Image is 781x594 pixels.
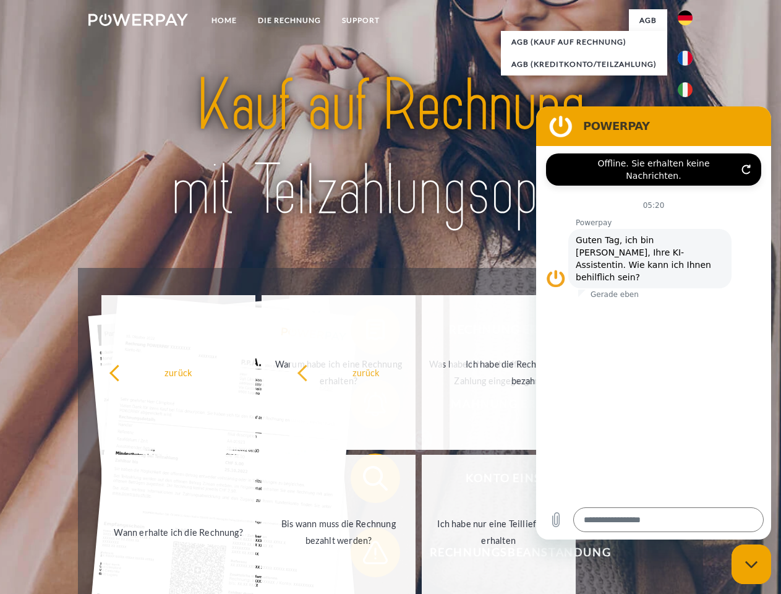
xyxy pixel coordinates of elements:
img: title-powerpay_de.svg [118,59,663,237]
a: AGB (Kauf auf Rechnung) [501,31,667,53]
div: zurück [297,364,436,381]
div: Ich habe die Rechnung bereits bezahlt [457,356,596,389]
div: Ich habe nur eine Teillieferung erhalten [429,515,568,549]
iframe: Messaging-Fenster [536,106,771,540]
iframe: Schaltfläche zum Öffnen des Messaging-Fensters; Konversation läuft [732,544,771,584]
div: Warum habe ich eine Rechnung erhalten? [269,356,408,389]
div: zurück [109,364,248,381]
div: Bis wann muss die Rechnung bezahlt werden? [269,515,408,549]
a: Home [201,9,247,32]
img: it [678,82,693,97]
a: DIE RECHNUNG [247,9,331,32]
img: de [678,11,693,25]
img: logo-powerpay-white.svg [88,14,188,26]
div: Wann erhalte ich die Rechnung? [109,523,248,540]
img: fr [678,51,693,66]
a: AGB (Kreditkonto/Teilzahlung) [501,53,667,75]
a: agb [629,9,667,32]
a: SUPPORT [331,9,390,32]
